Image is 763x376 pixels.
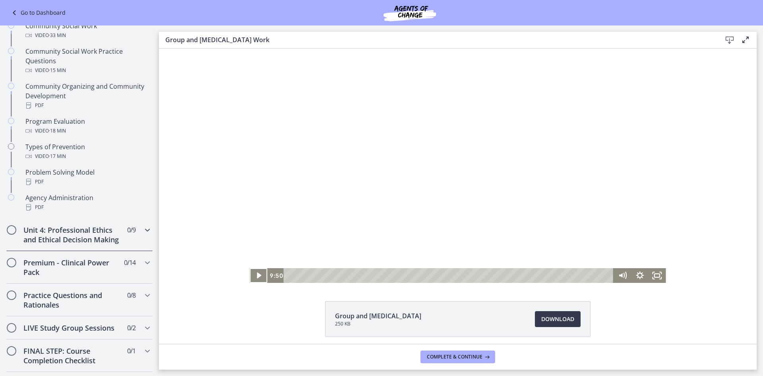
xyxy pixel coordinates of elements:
[25,203,149,212] div: PDF
[159,49,757,283] iframe: Video Lesson
[49,126,66,136] span: · 18 min
[25,142,149,161] div: Types of Prevention
[49,152,66,161] span: · 17 min
[25,117,149,136] div: Program Evaluation
[455,220,473,234] button: Mute
[472,220,490,234] button: Show settings menu
[427,354,482,360] span: Complete & continue
[127,225,136,235] span: 0 / 9
[127,290,136,300] span: 0 / 8
[25,101,149,110] div: PDF
[25,82,149,110] div: Community Organizing and Community Development
[25,177,149,187] div: PDF
[23,290,120,310] h2: Practice Questions and Rationales
[25,126,149,136] div: Video
[23,258,120,277] h2: Premium - Clinical Power Pack
[25,21,149,40] div: Community Social Work
[335,321,421,327] span: 250 KB
[25,193,149,212] div: Agency Administration
[165,35,709,45] h3: Group and [MEDICAL_DATA] Work
[541,314,574,324] span: Download
[23,225,120,244] h2: Unit 4: Professional Ethics and Ethical Decision Making
[420,351,495,363] button: Complete & continue
[25,66,149,75] div: Video
[10,8,66,18] a: Go to Dashboard
[127,346,136,356] span: 0 / 1
[127,323,136,333] span: 0 / 2
[49,66,66,75] span: · 15 min
[25,168,149,187] div: Problem Solving Model
[23,323,120,333] h2: LIVE Study Group Sessions
[335,311,421,321] span: Group and [MEDICAL_DATA]
[25,152,149,161] div: Video
[490,220,507,234] button: Fullscreen
[535,311,581,327] a: Download
[25,47,149,75] div: Community Social Work Practice Questions
[25,31,149,40] div: Video
[23,346,120,365] h2: FINAL STEP: Course Completion Checklist
[362,3,457,22] img: Agents of Change
[49,31,66,40] span: · 33 min
[124,258,136,267] span: 0 / 14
